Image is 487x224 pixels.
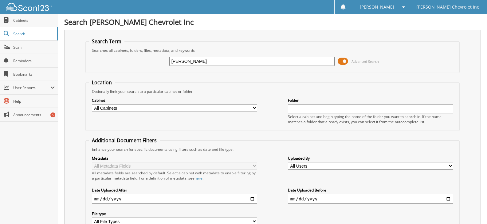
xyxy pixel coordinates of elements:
[13,72,55,77] span: Bookmarks
[288,114,453,124] div: Select a cabinet and begin typing the name of the folder you want to search in. If the name match...
[89,48,456,53] div: Searches all cabinets, folders, files, metadata, and keywords
[352,59,379,64] span: Advanced Search
[92,194,257,204] input: start
[13,18,55,23] span: Cabinets
[92,188,257,193] label: Date Uploaded After
[13,58,55,63] span: Reminders
[456,195,487,224] iframe: Chat Widget
[89,147,456,152] div: Enhance your search for specific documents using filters such as date and file type.
[13,45,55,50] span: Scan
[416,5,479,9] span: [PERSON_NAME] Chevrolet Inc
[13,112,55,117] span: Announcements
[6,3,52,11] img: scan123-logo-white.svg
[92,211,257,216] label: File type
[89,137,160,144] legend: Additional Document Filters
[288,98,453,103] label: Folder
[50,112,55,117] div: 5
[89,79,115,86] legend: Location
[89,38,124,45] legend: Search Term
[194,176,202,181] a: here
[288,156,453,161] label: Uploaded By
[13,31,54,36] span: Search
[89,89,456,94] div: Optionally limit your search to a particular cabinet or folder
[64,17,481,27] h1: Search [PERSON_NAME] Chevrolet Inc
[360,5,394,9] span: [PERSON_NAME]
[92,156,257,161] label: Metadata
[92,98,257,103] label: Cabinet
[13,99,55,104] span: Help
[288,188,453,193] label: Date Uploaded Before
[92,170,257,181] div: All metadata fields are searched by default. Select a cabinet with metadata to enable filtering b...
[13,85,50,90] span: User Reports
[288,194,453,204] input: end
